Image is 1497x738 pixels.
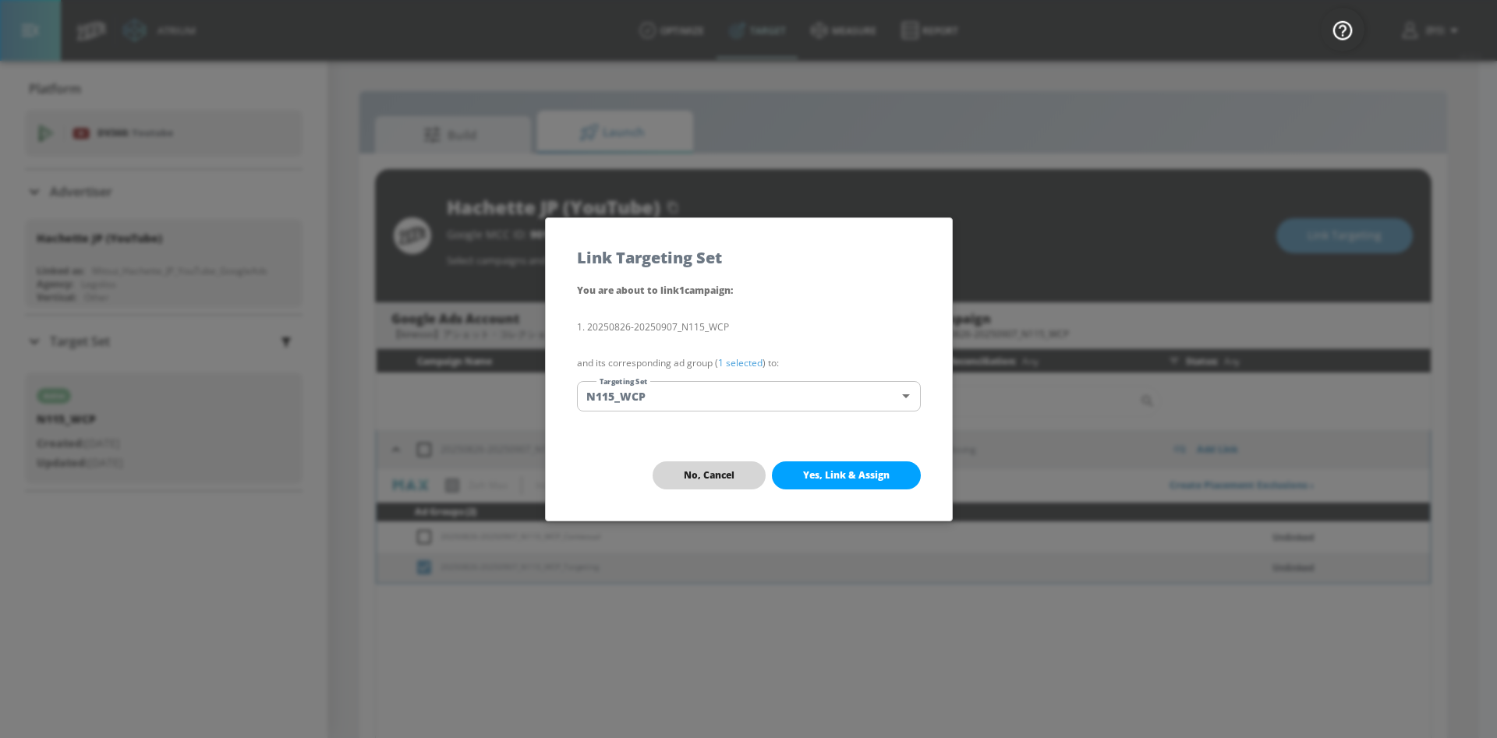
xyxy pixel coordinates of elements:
[684,469,734,482] span: No, Cancel
[577,281,921,300] p: You are about to link 1 campaign :
[577,355,921,372] p: and its corresponding ad group ( ) to:
[577,319,921,336] li: 20250826-20250907_N115_WCP
[1321,8,1364,51] button: Open Resource Center
[803,469,890,482] span: Yes, Link & Assign
[772,461,921,489] button: Yes, Link & Assign
[577,249,722,266] h5: Link Targeting Set
[718,356,763,369] a: 1 selected
[577,381,921,411] div: N115_WCP
[653,461,766,489] button: No, Cancel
